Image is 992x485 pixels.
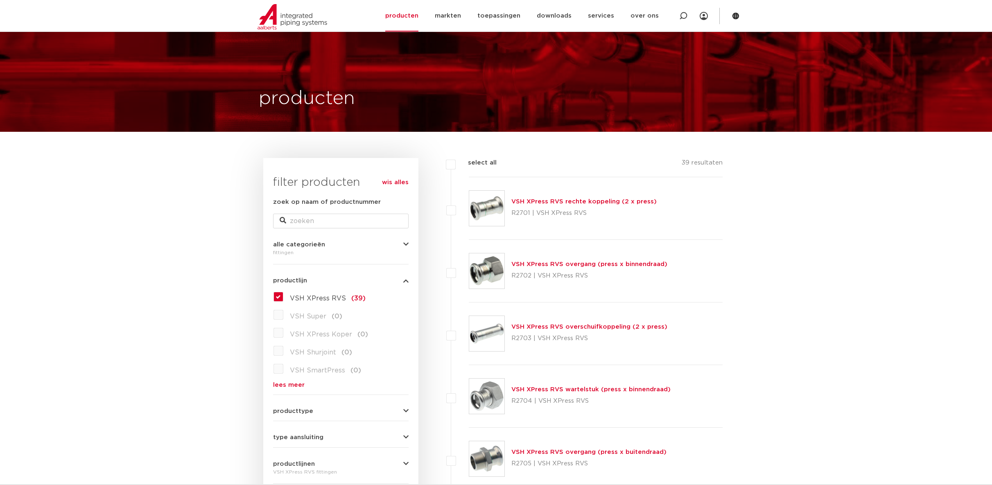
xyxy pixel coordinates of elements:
span: (39) [351,295,366,302]
p: R2701 | VSH XPress RVS [511,207,657,220]
button: productlijn [273,277,409,284]
label: select all [456,158,497,168]
a: wis alles [382,178,409,187]
div: fittingen [273,248,409,257]
span: alle categorieën [273,241,325,248]
span: (0) [332,313,342,320]
img: Thumbnail for VSH XPress RVS overgang (press x binnendraad) [469,253,504,289]
a: VSH XPress RVS wartelstuk (press x binnendraad) [511,386,671,393]
a: VSH XPress RVS overgang (press x binnendraad) [511,261,667,267]
p: R2705 | VSH XPress RVS [511,457,667,470]
p: R2703 | VSH XPress RVS [511,332,667,345]
img: Thumbnail for VSH XPress RVS overgang (press x buitendraad) [469,441,504,476]
img: Thumbnail for VSH XPress RVS wartelstuk (press x binnendraad) [469,379,504,414]
img: Thumbnail for VSH XPress RVS overschuifkoppeling (2 x press) [469,316,504,351]
span: type aansluiting [273,434,323,440]
button: productlijnen [273,461,409,467]
button: type aansluiting [273,434,409,440]
span: VSH XPress Koper [290,331,352,338]
h3: filter producten [273,174,409,191]
span: (0) [357,331,368,338]
p: 39 resultaten [682,158,723,171]
a: VSH XPress RVS overgang (press x buitendraad) [511,449,667,455]
span: VSH XPress RVS [290,295,346,302]
button: alle categorieën [273,241,409,248]
a: VSH XPress RVS rechte koppeling (2 x press) [511,199,657,205]
input: zoeken [273,214,409,228]
a: VSH XPress RVS overschuifkoppeling (2 x press) [511,324,667,330]
span: producttype [273,408,313,414]
span: VSH Shurjoint [290,349,336,356]
p: R2704 | VSH XPress RVS [511,395,671,408]
span: VSH SmartPress [290,367,345,374]
a: lees meer [273,382,409,388]
span: productlijn [273,277,307,284]
p: R2702 | VSH XPress RVS [511,269,667,282]
span: productlijnen [273,461,315,467]
span: (0) [350,367,361,374]
div: VSH XPress RVS fittingen [273,467,409,477]
label: zoek op naam of productnummer [273,197,381,207]
button: producttype [273,408,409,414]
img: Thumbnail for VSH XPress RVS rechte koppeling (2 x press) [469,191,504,226]
span: VSH Super [290,313,326,320]
h1: producten [259,86,355,112]
span: (0) [341,349,352,356]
